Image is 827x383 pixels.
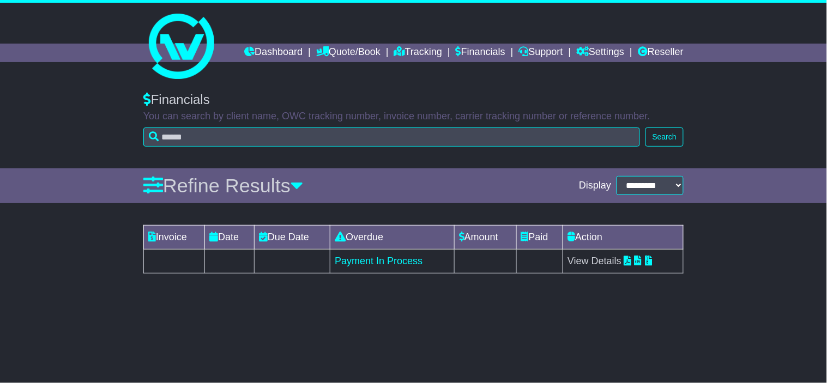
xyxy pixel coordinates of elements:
div: Payment In Process [335,254,450,269]
div: Financials [143,92,684,108]
a: View Details [568,256,621,266]
span: Display [579,180,611,192]
button: Search [645,127,684,147]
a: Settings [576,44,624,62]
a: Support [519,44,563,62]
td: Due Date [255,225,330,249]
a: Dashboard [244,44,303,62]
a: Refine Results [143,174,303,197]
td: Amount [454,225,516,249]
td: Action [563,225,684,249]
a: Financials [456,44,505,62]
td: Overdue [330,225,455,249]
a: Quote/Book [316,44,381,62]
a: Tracking [394,44,442,62]
td: Date [205,225,255,249]
p: You can search by client name, OWC tracking number, invoice number, carrier tracking number or re... [143,111,684,123]
td: Paid [516,225,563,249]
a: Reseller [638,44,684,62]
td: Invoice [143,225,205,249]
